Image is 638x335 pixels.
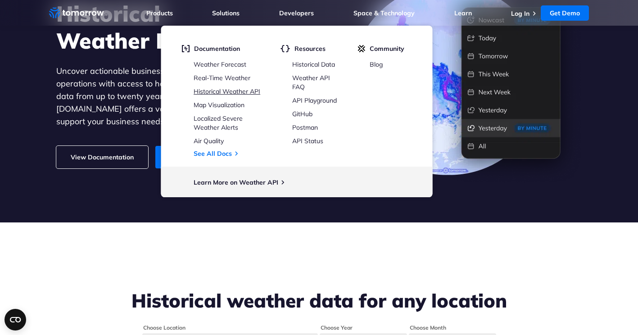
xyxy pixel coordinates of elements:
a: Products [146,9,173,17]
a: Historical Data [292,60,335,68]
h2: Historical weather data for any location [49,290,589,312]
a: GitHub [292,110,312,118]
legend: Choose Year [320,324,353,331]
legend: Choose Location [142,324,186,331]
a: Map Visualization [194,101,244,109]
a: Home link [49,6,108,20]
a: Postman [292,123,318,131]
a: Developers [279,9,314,17]
a: Solutions [212,9,240,17]
a: Localized Severe Weather Alerts [194,114,243,131]
a: Blog [370,60,383,68]
legend: Choose Month [409,324,447,331]
a: Log In [511,9,529,18]
a: View Documentation [56,146,148,168]
a: API Status [292,137,323,145]
a: Sign up for free [155,146,231,168]
a: Historical Weather API [194,87,260,95]
img: brackets.svg [280,45,290,53]
button: Open CMP widget [5,309,26,330]
a: Weather API FAQ [292,74,330,91]
a: API Playground [292,96,337,104]
span: Community [370,45,404,53]
a: Weather Forecast [194,60,246,68]
img: tio-c.svg [357,45,365,53]
a: Learn [454,9,472,17]
span: Resources [294,45,326,53]
a: Learn More on Weather API [194,178,278,186]
img: doc.svg [181,45,190,53]
p: Uncover actionable business insights and optimize your operations with access to hourly and daily... [56,65,304,128]
a: Real-Time Weather [194,74,250,82]
a: Space & Technology [353,9,415,17]
a: Get Demo [541,5,589,21]
a: Air Quality [194,137,224,145]
a: See All Docs [194,149,232,158]
span: Documentation [194,45,240,53]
